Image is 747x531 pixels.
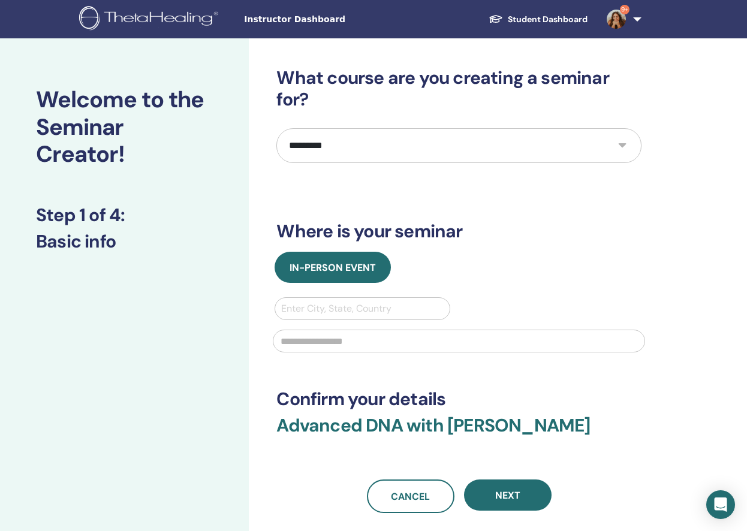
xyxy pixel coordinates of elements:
button: Next [464,479,552,511]
h3: Where is your seminar [276,221,641,242]
a: Student Dashboard [479,8,597,31]
h3: Advanced DNA with [PERSON_NAME] [276,415,641,451]
span: Cancel [391,490,430,503]
a: Cancel [367,479,454,513]
div: Open Intercom Messenger [706,490,735,519]
h3: Basic info [36,231,213,252]
h2: Welcome to the Seminar Creator! [36,86,213,168]
img: default.jpg [607,10,626,29]
img: logo.png [79,6,222,33]
img: graduation-cap-white.svg [489,14,503,24]
span: In-Person Event [290,261,376,274]
span: Instructor Dashboard [244,13,424,26]
h3: What course are you creating a seminar for? [276,67,641,110]
button: In-Person Event [275,252,391,283]
h3: Confirm your details [276,388,641,410]
h3: Step 1 of 4 : [36,204,213,226]
span: 9+ [620,5,629,14]
span: Next [495,489,520,502]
